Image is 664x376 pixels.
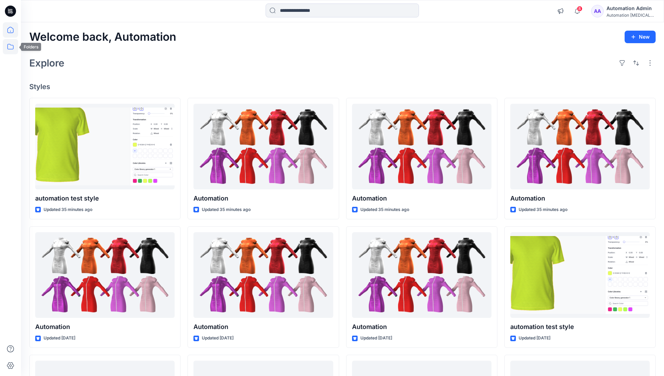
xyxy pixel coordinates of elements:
[577,6,582,11] span: 8
[625,31,656,43] button: New
[606,4,655,13] div: Automation Admin
[510,194,650,203] p: Automation
[44,335,75,342] p: Updated [DATE]
[35,194,175,203] p: automation test style
[510,104,650,190] a: Automation
[352,104,491,190] a: Automation
[519,206,567,213] p: Updated 35 minutes ago
[193,232,333,318] a: Automation
[193,194,333,203] p: Automation
[510,322,650,332] p: automation test style
[606,13,655,18] div: Automation [MEDICAL_DATA]...
[360,206,409,213] p: Updated 35 minutes ago
[591,5,604,17] div: AA
[193,322,333,332] p: Automation
[352,194,491,203] p: Automation
[510,232,650,318] a: automation test style
[35,322,175,332] p: Automation
[29,83,656,91] h4: Styles
[193,104,333,190] a: Automation
[519,335,550,342] p: Updated [DATE]
[352,232,491,318] a: Automation
[29,31,176,44] h2: Welcome back, Automation
[202,206,251,213] p: Updated 35 minutes ago
[202,335,234,342] p: Updated [DATE]
[360,335,392,342] p: Updated [DATE]
[35,104,175,190] a: automation test style
[29,57,64,69] h2: Explore
[352,322,491,332] p: Automation
[35,232,175,318] a: Automation
[44,206,92,213] p: Updated 35 minutes ago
